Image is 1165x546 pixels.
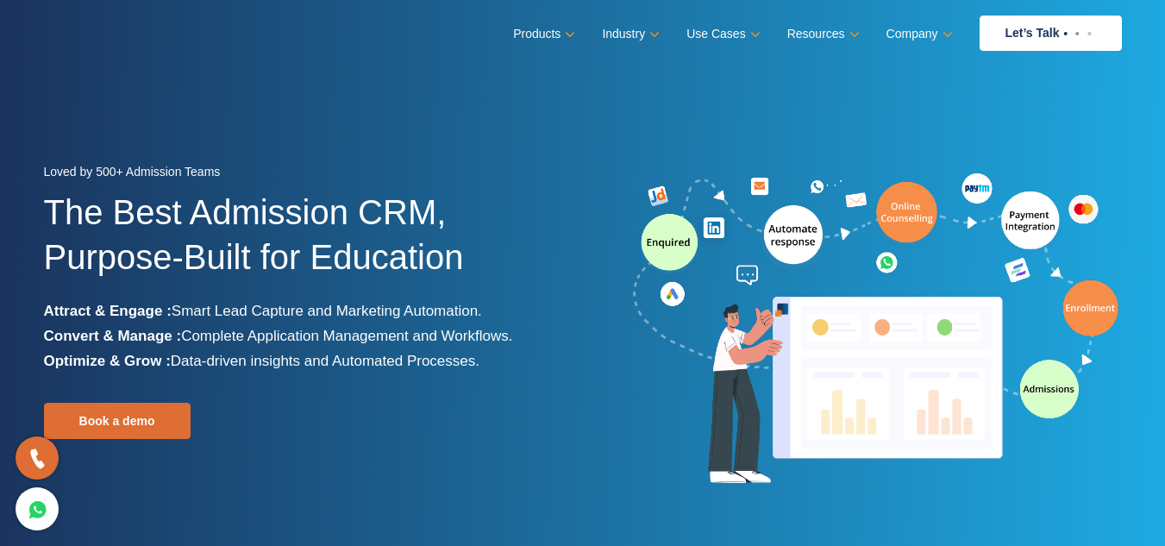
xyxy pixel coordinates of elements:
span: Smart Lead Capture and Marketing Automation. [172,303,482,319]
a: Book a demo [44,403,191,439]
h1: The Best Admission CRM, Purpose-Built for Education [44,190,570,298]
a: Industry [602,22,656,47]
a: Resources [787,22,856,47]
a: Products [513,22,572,47]
span: Data-driven insights and Automated Processes. [171,353,479,369]
span: Complete Application Management and Workflows. [181,328,512,344]
a: Company [886,22,949,47]
b: Optimize & Grow : [44,353,171,369]
b: Convert & Manage : [44,328,182,344]
a: Let’s Talk [980,16,1122,51]
b: Attract & Engage : [44,303,172,319]
a: Use Cases [686,22,756,47]
div: Loved by 500+ Admission Teams [44,160,570,190]
img: admission-software-home-page-header [630,169,1122,491]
